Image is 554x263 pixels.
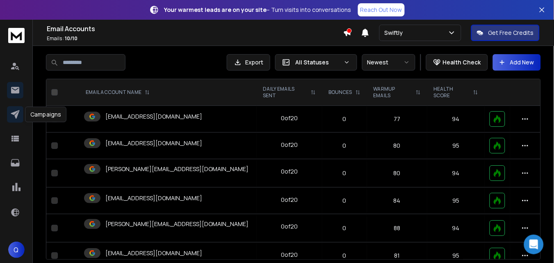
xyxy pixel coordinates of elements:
h1: Email Accounts [47,24,343,34]
p: Reach Out Now [360,6,402,14]
button: Q [8,242,25,258]
p: 0 [327,252,362,260]
td: 77 [367,106,427,133]
p: [PERSON_NAME][EMAIL_ADDRESS][DOMAIN_NAME] [105,165,249,173]
p: [EMAIL_ADDRESS][DOMAIN_NAME] [105,139,202,147]
p: 0 [327,115,362,123]
p: 0 [327,224,362,232]
p: HEALTH SCORE [434,86,470,99]
p: [PERSON_NAME][EMAIL_ADDRESS][DOMAIN_NAME] [105,220,249,228]
p: Emails : [47,35,343,42]
td: 95 [427,188,485,214]
td: 84 [367,188,427,214]
p: All Statuses [295,58,340,66]
td: 80 [367,159,427,188]
td: 80 [367,133,427,159]
div: 0 of 20 [281,196,298,204]
p: Health Check [443,58,481,66]
p: DAILY EMAILS SENT [263,86,308,99]
p: WARMUP EMAILS [374,86,413,99]
img: logo [8,28,25,43]
p: 0 [327,169,362,177]
p: [EMAIL_ADDRESS][DOMAIN_NAME] [105,249,202,257]
button: Health Check [426,54,488,71]
p: Swiftly [385,29,406,37]
div: EMAIL ACCOUNT NAME [86,89,150,96]
div: 0 of 20 [281,167,298,176]
span: 10 / 10 [65,35,78,42]
div: Campaigns [25,107,66,122]
button: Newest [362,54,415,71]
button: Add New [493,54,541,71]
button: Export [227,54,270,71]
button: Get Free Credits [471,25,540,41]
p: [EMAIL_ADDRESS][DOMAIN_NAME] [105,194,202,202]
div: Open Intercom Messenger [524,235,544,254]
strong: Your warmest leads are on your site [164,6,267,14]
div: 0 of 20 [281,114,298,122]
div: 0 of 20 [281,251,298,259]
p: [EMAIL_ADDRESS][DOMAIN_NAME] [105,112,202,121]
p: – Turn visits into conversations [164,6,351,14]
div: 0 of 20 [281,222,298,231]
a: Reach Out Now [358,3,405,16]
div: 0 of 20 [281,141,298,149]
p: 0 [327,197,362,205]
td: 88 [367,214,427,242]
td: 94 [427,106,485,133]
td: 94 [427,214,485,242]
td: 94 [427,159,485,188]
p: BOUNCES [329,89,352,96]
td: 95 [427,133,485,159]
p: Get Free Credits [488,29,534,37]
p: 0 [327,142,362,150]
